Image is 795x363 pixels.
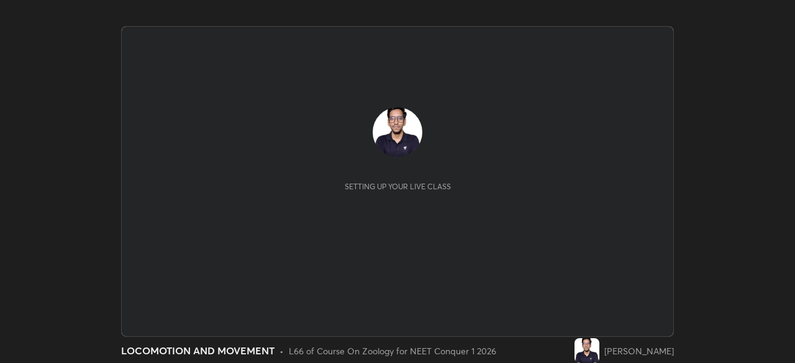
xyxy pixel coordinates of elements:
div: • [279,344,284,357]
div: L66 of Course On Zoology for NEET Conquer 1 2026 [289,344,496,357]
img: 0c3fe7296f8544f788c5585060e0c385.jpg [575,338,599,363]
img: 0c3fe7296f8544f788c5585060e0c385.jpg [373,107,422,157]
div: LOCOMOTION AND MOVEMENT [121,343,275,358]
div: Setting up your live class [345,182,451,191]
div: [PERSON_NAME] [604,344,674,357]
